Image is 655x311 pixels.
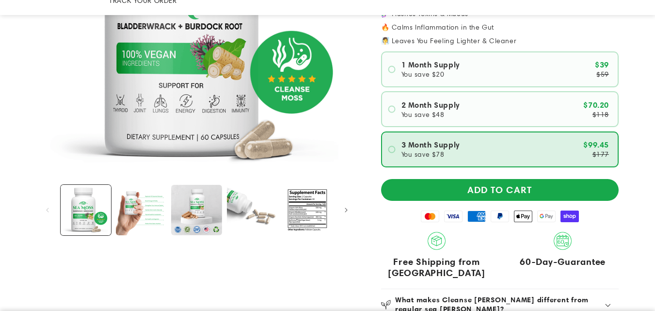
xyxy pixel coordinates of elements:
span: 2 Month Supply [401,101,460,109]
button: Slide left [37,199,58,221]
span: 60-Day-Guarantee [520,256,606,267]
span: 1 Month Supply [401,61,460,68]
span: $177 [592,151,609,158]
button: Load image 5 in gallery view [282,185,333,235]
span: You save $48 [401,111,445,118]
span: 3 Month Supply [401,141,460,148]
button: Load image 2 in gallery view [116,185,166,235]
img: Shipping.png [428,232,446,250]
button: Load image 3 in gallery view [171,185,222,235]
button: ADD TO CART [381,179,619,201]
span: Free Shipping from [GEOGRAPHIC_DATA] [381,256,493,279]
button: Load image 1 in gallery view [61,185,111,235]
span: $59 [596,71,609,78]
button: Load image 4 in gallery view [227,185,277,235]
span: $99.45 [583,141,609,148]
img: 60_day_Guarantee.png [554,232,572,250]
span: $39 [595,61,609,68]
span: $70.20 [583,101,609,109]
p: 🧖‍♀️ Leaves You Feeling Lighter & Cleaner [381,37,619,44]
button: Slide right [335,199,357,221]
span: $118 [592,111,609,118]
span: You save $20 [401,71,445,78]
span: You save $78 [401,151,445,158]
